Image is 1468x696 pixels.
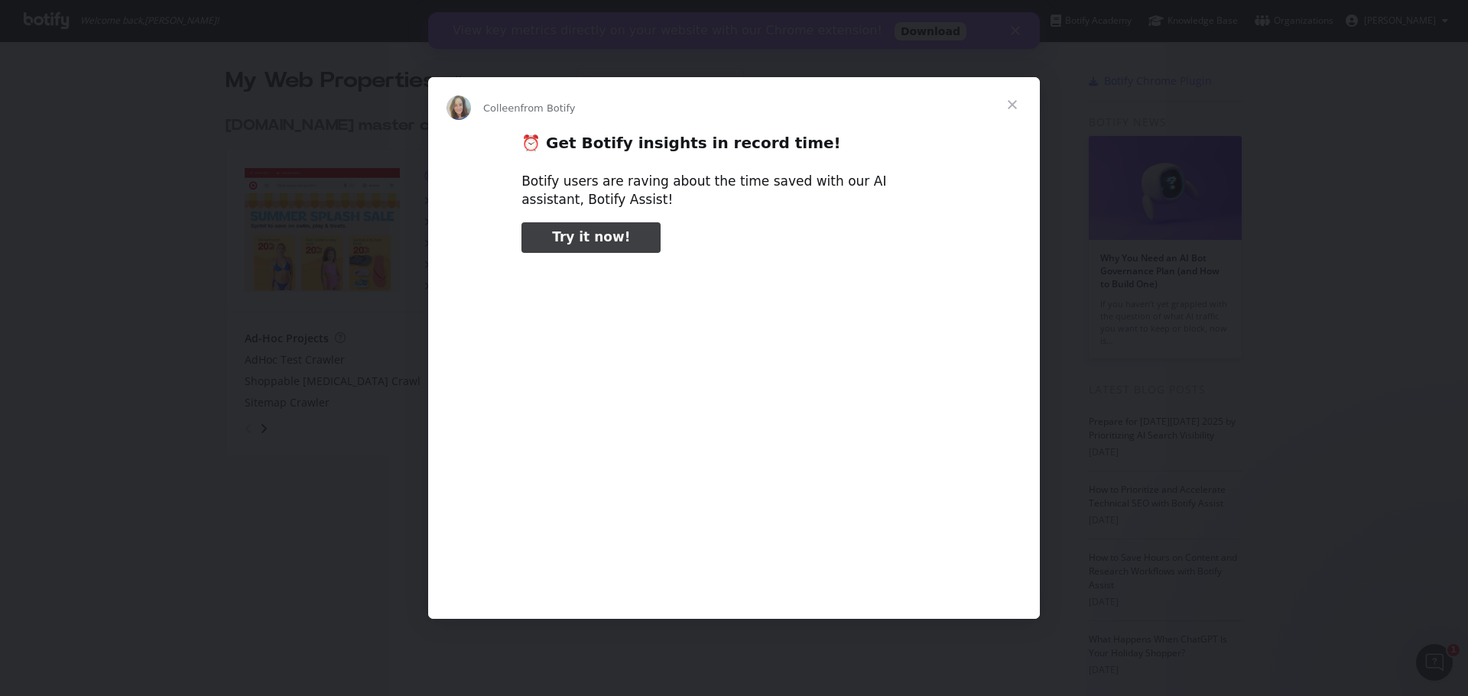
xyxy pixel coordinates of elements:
[985,77,1040,132] span: Close
[521,133,947,161] h2: ⏰ Get Botify insights in record time!
[466,10,538,28] a: Download
[447,95,471,120] img: Profile image for Colleen
[521,222,661,253] a: Try it now!
[24,11,454,26] div: View key metrics directly on your website with our Chrome extension!
[552,229,630,244] span: Try it now!
[415,266,1053,584] video: Play video
[521,102,576,114] span: from Botify
[483,102,521,114] span: Colleen
[583,14,598,23] div: Close
[521,173,947,209] div: Botify users are raving about the time saved with our AI assistant, Botify Assist!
